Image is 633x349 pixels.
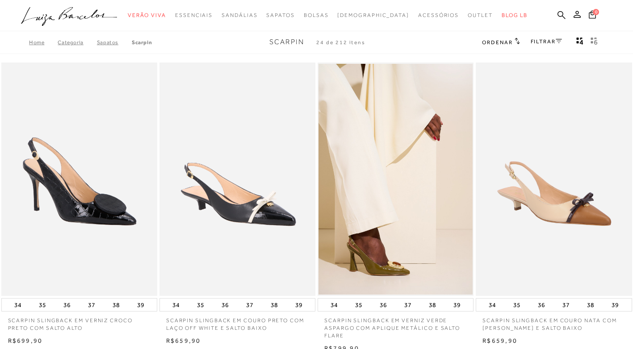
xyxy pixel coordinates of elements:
span: BLOG LB [502,12,528,18]
span: 24 de 212 itens [316,39,365,46]
span: Acessórios [418,12,459,18]
span: Bolsas [304,12,329,18]
a: categoryNavScreenReaderText [222,7,257,24]
a: SCARPIN SLINGBACK EM VERNIZ VERDE ASPARGO COM APLIQUE METÁLICO E SALTO FLARE [318,312,474,339]
a: categoryNavScreenReaderText [266,7,294,24]
button: 35 [511,299,523,311]
button: 39 [451,299,463,311]
button: 34 [328,299,340,311]
img: SCARPIN SLINGBACK EM COURO PRETO COM LAÇO OFF WHITE E SALTO BAIXO [160,64,314,295]
span: [DEMOGRAPHIC_DATA] [337,12,409,18]
span: R$699,90 [8,337,43,344]
button: gridText6Desc [588,37,600,48]
a: SCARPIN SLINGBACK EM COURO PRETO COM LAÇO OFF WHITE E SALTO BAIXO SCARPIN SLINGBACK EM COURO PRET... [160,64,314,295]
button: 38 [426,299,439,311]
span: R$659,90 [482,337,517,344]
img: SCARPIN SLINGBACK EM VERNIZ CROCO PRETO COM SALTO ALTO [2,64,156,295]
button: 38 [584,299,597,311]
button: 36 [61,299,73,311]
button: 37 [402,299,414,311]
a: categoryNavScreenReaderText [128,7,166,24]
img: SCARPIN SLINGBACK EM COURO NATA COM BICO CARAMELO E SALTO BAIXO [477,64,631,295]
button: 34 [12,299,24,311]
button: 38 [110,299,122,311]
a: BLOG LB [502,7,528,24]
button: 39 [293,299,305,311]
a: SCARPIN SLINGBACK EM COURO NATA COM BICO CARAMELO E SALTO BAIXO SCARPIN SLINGBACK EM COURO NATA C... [477,64,631,295]
button: 34 [486,299,499,311]
button: 0 [586,10,599,22]
a: categoryNavScreenReaderText [304,7,329,24]
button: 37 [243,299,256,311]
span: Sandálias [222,12,257,18]
button: 38 [268,299,281,311]
button: 35 [352,299,365,311]
button: 36 [219,299,231,311]
a: categoryNavScreenReaderText [418,7,459,24]
a: SCARPIN SLINGBACK EM COURO NATA COM [PERSON_NAME] E SALTO BAIXO [476,312,632,332]
button: Mostrar 4 produtos por linha [574,37,586,48]
button: 35 [194,299,207,311]
a: categoryNavScreenReaderText [175,7,213,24]
span: Scarpin [269,38,304,46]
a: Home [29,39,58,46]
a: FILTRAR [531,38,562,45]
button: 37 [85,299,98,311]
button: 36 [535,299,548,311]
button: 39 [134,299,147,311]
span: Ordenar [482,39,512,46]
button: 34 [170,299,182,311]
a: Categoria [58,39,96,46]
button: 36 [377,299,390,311]
a: SCARPIN SLINGBACK EM VERNIZ CROCO PRETO COM SALTO ALTO [1,312,157,332]
a: noSubCategoriesText [337,7,409,24]
a: SCARPIN SLINGBACK EM VERNIZ CROCO PRETO COM SALTO ALTO SCARPIN SLINGBACK EM VERNIZ CROCO PRETO CO... [2,64,156,295]
button: 35 [36,299,49,311]
a: SCARPIN SLINGBACK EM VERNIZ VERDE ASPARGO COM APLIQUE METÁLICO E SALTO FLARE SCARPIN SLINGBACK EM... [319,64,473,295]
a: SAPATOS [97,39,132,46]
span: 0 [593,9,599,15]
button: 39 [609,299,621,311]
span: R$659,90 [166,337,201,344]
button: 37 [560,299,572,311]
a: categoryNavScreenReaderText [468,7,493,24]
span: Outlet [468,12,493,18]
a: SCARPIN SLINGBACK EM COURO PRETO COM LAÇO OFF WHITE E SALTO BAIXO [159,312,315,332]
span: Sapatos [266,12,294,18]
span: Verão Viva [128,12,166,18]
a: Scarpin [132,39,152,46]
img: SCARPIN SLINGBACK EM VERNIZ VERDE ASPARGO COM APLIQUE METÁLICO E SALTO FLARE [319,64,473,295]
span: Essenciais [175,12,213,18]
